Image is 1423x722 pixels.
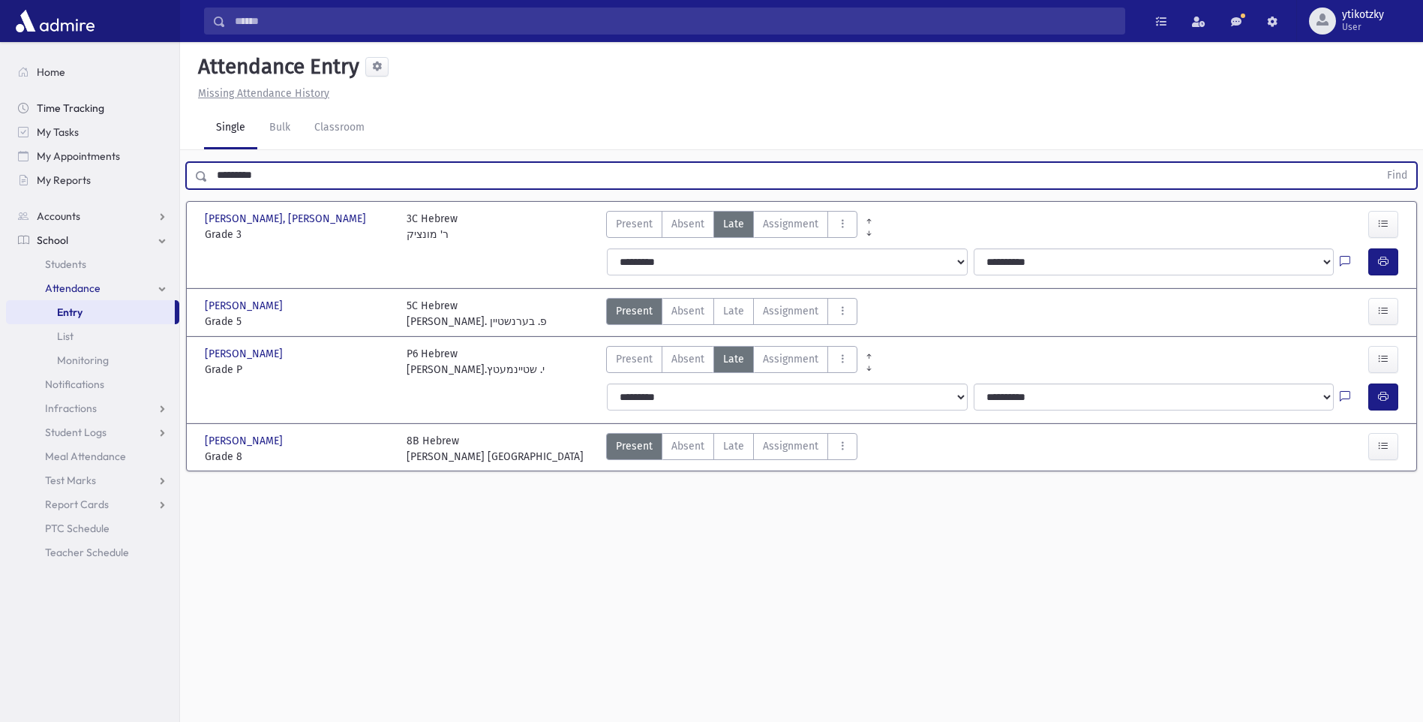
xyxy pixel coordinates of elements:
[671,216,704,232] span: Absent
[616,303,653,319] span: Present
[192,87,329,100] a: Missing Attendance History
[606,346,857,378] div: AttTypes
[1342,9,1384,21] span: ytikotzky
[6,204,179,228] a: Accounts
[12,6,98,36] img: AdmirePro
[723,303,744,319] span: Late
[45,257,86,271] span: Students
[205,362,392,378] span: Grade P
[6,300,175,324] a: Entry
[6,276,179,300] a: Attendance
[6,324,179,348] a: List
[37,65,65,79] span: Home
[723,438,744,454] span: Late
[57,353,109,367] span: Monitoring
[45,402,97,415] span: Infractions
[763,216,818,232] span: Assignment
[37,233,68,247] span: School
[6,444,179,468] a: Meal Attendance
[6,420,179,444] a: Student Logs
[407,211,458,242] div: 3C Hebrew ר' מונציק
[226,8,1124,35] input: Search
[616,216,653,232] span: Present
[45,426,107,439] span: Student Logs
[57,305,83,319] span: Entry
[45,450,126,463] span: Meal Attendance
[671,303,704,319] span: Absent
[37,209,80,223] span: Accounts
[6,252,179,276] a: Students
[45,474,96,487] span: Test Marks
[45,378,104,391] span: Notifications
[205,211,369,227] span: [PERSON_NAME], [PERSON_NAME]
[763,438,818,454] span: Assignment
[6,492,179,516] a: Report Cards
[6,396,179,420] a: Infractions
[37,149,120,163] span: My Appointments
[205,433,286,449] span: [PERSON_NAME]
[45,498,109,511] span: Report Cards
[37,173,91,187] span: My Reports
[723,216,744,232] span: Late
[723,351,744,367] span: Late
[45,281,101,295] span: Attendance
[407,433,584,465] div: 8B Hebrew [PERSON_NAME] [GEOGRAPHIC_DATA]
[37,101,104,115] span: Time Tracking
[6,516,179,540] a: PTC Schedule
[1342,21,1384,33] span: User
[6,540,179,564] a: Teacher Schedule
[6,468,179,492] a: Test Marks
[257,107,302,149] a: Bulk
[6,228,179,252] a: School
[6,120,179,144] a: My Tasks
[6,348,179,372] a: Monitoring
[616,351,653,367] span: Present
[192,54,359,80] h5: Attendance Entry
[205,346,286,362] span: [PERSON_NAME]
[205,298,286,314] span: [PERSON_NAME]
[45,546,129,559] span: Teacher Schedule
[37,125,79,139] span: My Tasks
[205,227,392,242] span: Grade 3
[198,87,329,100] u: Missing Attendance History
[6,168,179,192] a: My Reports
[763,351,818,367] span: Assignment
[205,314,392,329] span: Grade 5
[616,438,653,454] span: Present
[302,107,377,149] a: Classroom
[763,303,818,319] span: Assignment
[204,107,257,149] a: Single
[6,144,179,168] a: My Appointments
[606,433,857,465] div: AttTypes
[407,298,547,329] div: 5C Hebrew [PERSON_NAME]. פ. בערנשטיין
[205,449,392,465] span: Grade 8
[606,211,857,242] div: AttTypes
[606,298,857,329] div: AttTypes
[45,522,110,535] span: PTC Schedule
[6,96,179,120] a: Time Tracking
[6,60,179,84] a: Home
[671,438,704,454] span: Absent
[1378,163,1416,188] button: Find
[671,351,704,367] span: Absent
[407,346,545,378] div: P6 Hebrew [PERSON_NAME].י. שטיינמעטץ
[57,329,74,343] span: List
[6,372,179,396] a: Notifications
